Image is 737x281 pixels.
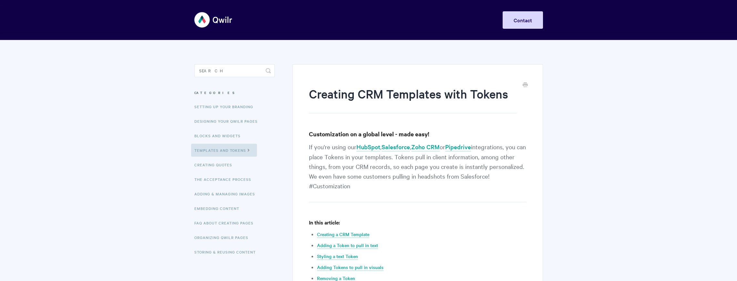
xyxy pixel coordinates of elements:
a: Adding & Managing Images [194,187,260,200]
h3: Categories [194,87,275,99]
a: Creating a CRM Template [317,231,369,238]
a: Storing & Reusing Content [194,245,261,258]
strong: In this article: [309,219,340,226]
input: Search [194,64,275,77]
a: Adding Tokens to pull in visuals [317,264,384,271]
a: Zoho CRM [411,143,440,151]
a: Salesforce [382,143,410,151]
a: Blocks and Widgets [194,129,245,142]
a: Setting up your Branding [194,100,258,113]
a: HubSpot [356,143,380,151]
a: Embedding Content [194,202,244,215]
a: Creating Quotes [194,158,237,171]
img: Qwilr Help Center [194,8,233,32]
a: Pipedrive [445,143,471,151]
a: Contact [503,11,543,29]
p: If you're using our , , or integrations, you can place Tokens in your templates. Tokens pull in c... [309,142,526,202]
a: Designing Your Qwilr Pages [194,115,262,128]
h1: Creating CRM Templates with Tokens [309,86,517,113]
a: Organizing Qwilr Pages [194,231,253,244]
a: Print this Article [523,82,528,89]
h3: Customization on a global level - made easy! [309,130,526,139]
a: Adding a Token to pull in text [317,242,378,249]
a: The Acceptance Process [194,173,256,186]
a: FAQ About Creating Pages [194,216,258,229]
a: Templates and Tokens [191,144,257,157]
a: Styling a text Token [317,253,358,260]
